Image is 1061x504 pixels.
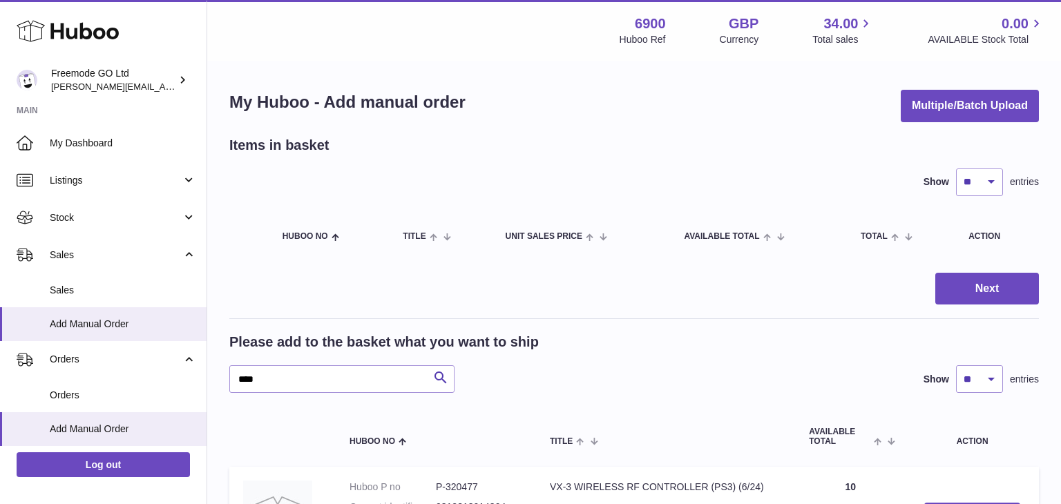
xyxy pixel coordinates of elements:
[635,14,666,33] strong: 6900
[229,91,466,113] h1: My Huboo - Add manual order
[812,33,874,46] span: Total sales
[924,175,949,188] label: Show
[403,232,426,241] span: Title
[928,33,1044,46] span: AVAILABLE Stock Total
[901,90,1039,122] button: Multiple/Batch Upload
[1010,373,1039,386] span: entries
[50,353,182,366] span: Orders
[50,423,196,436] span: Add Manual Order
[17,70,37,90] img: lenka.smikniarova@gioteck.com
[283,232,328,241] span: Huboo no
[823,14,858,33] span: 34.00
[50,284,196,297] span: Sales
[809,427,870,445] span: AVAILABLE Total
[17,452,190,477] a: Log out
[924,373,949,386] label: Show
[506,232,582,241] span: Unit Sales Price
[50,318,196,331] span: Add Manual Order
[350,437,395,446] span: Huboo no
[50,137,196,150] span: My Dashboard
[1002,14,1029,33] span: 0.00
[51,67,175,93] div: Freemode GO Ltd
[350,481,436,494] dt: Huboo P no
[861,232,888,241] span: Total
[720,33,759,46] div: Currency
[229,136,329,155] h2: Items in basket
[620,33,666,46] div: Huboo Ref
[968,232,1025,241] div: Action
[812,14,874,46] a: 34.00 Total sales
[50,389,196,402] span: Orders
[50,211,182,224] span: Stock
[229,333,539,351] h2: Please add to the basket what you want to ship
[50,249,182,262] span: Sales
[928,14,1044,46] a: 0.00 AVAILABLE Stock Total
[906,414,1039,459] th: Action
[729,14,758,33] strong: GBP
[436,481,522,494] dd: P-320477
[550,437,573,446] span: Title
[50,174,182,187] span: Listings
[51,81,277,92] span: [PERSON_NAME][EMAIL_ADDRESS][DOMAIN_NAME]
[935,273,1039,305] button: Next
[684,232,759,241] span: AVAILABLE Total
[1010,175,1039,188] span: entries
